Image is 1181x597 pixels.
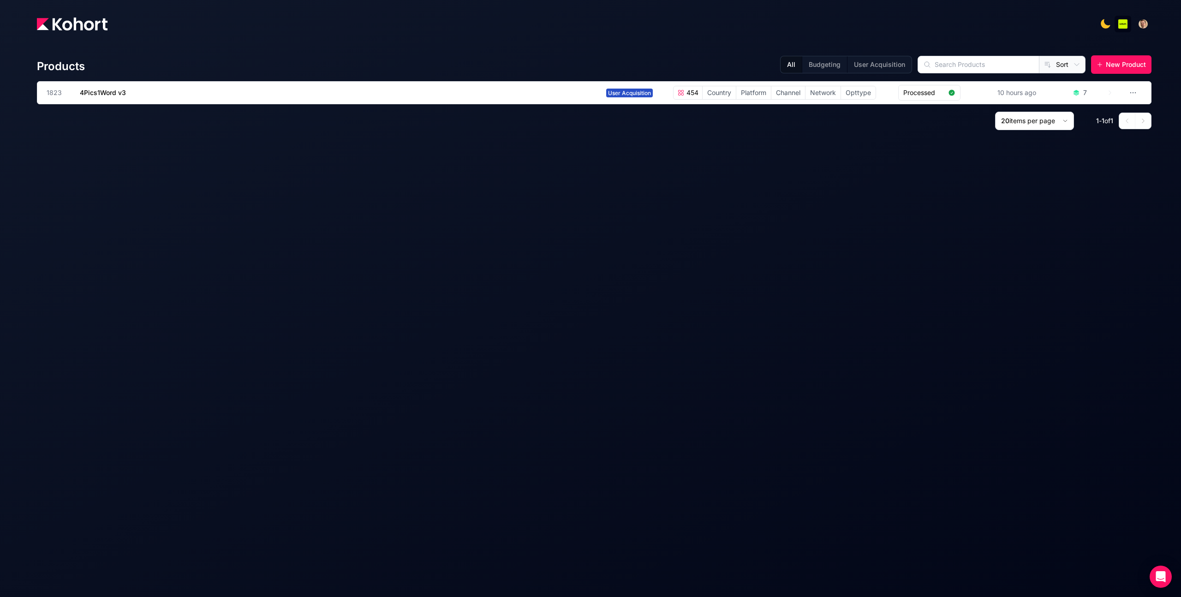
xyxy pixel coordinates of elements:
[1150,566,1172,588] div: Open Intercom Messenger
[996,86,1038,99] div: 10 hours ago
[1102,117,1104,125] span: 1
[1104,117,1110,125] span: of
[771,86,805,99] span: Channel
[995,112,1074,130] button: 20items per page
[1009,117,1055,125] span: items per page
[903,88,944,97] span: Processed
[47,82,1113,104] a: 18234Pics1Word v3User Acquisition454CountryPlatformChannelNetworkOpttypeProcessed10 hours ago7
[781,56,802,73] button: All
[1099,117,1102,125] span: -
[47,88,69,97] span: 1823
[1110,117,1113,125] span: 1
[606,89,653,97] span: User Acquisition
[1096,117,1099,125] span: 1
[805,86,841,99] span: Network
[918,56,1039,73] input: Search Products
[1091,55,1151,74] button: New Product
[685,88,698,97] span: 454
[1118,19,1127,29] img: logo_Lotum_Logo_20240521114851236074.png
[37,59,85,74] h4: Products
[1001,117,1009,125] span: 20
[80,89,126,96] span: 4Pics1Word v3
[841,86,876,99] span: Opttype
[1083,88,1087,97] div: 7
[802,56,847,73] button: Budgeting
[736,86,771,99] span: Platform
[37,18,107,30] img: Kohort logo
[1106,60,1146,69] span: New Product
[1056,60,1068,69] span: Sort
[847,56,912,73] button: User Acquisition
[703,86,736,99] span: Country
